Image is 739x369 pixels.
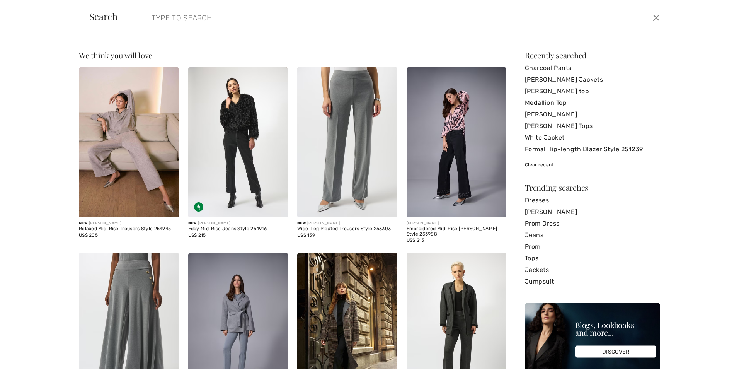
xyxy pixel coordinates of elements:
a: [PERSON_NAME] top [525,85,660,97]
span: New [79,221,87,226]
a: Jackets [525,264,660,276]
span: US$ 159 [297,232,315,238]
div: Blogs, Lookbooks and more... [575,321,656,337]
div: Recently searched [525,51,660,59]
a: Dresses [525,195,660,206]
div: Clear recent [525,161,660,168]
span: Search [89,12,117,21]
span: New [297,221,306,226]
a: Tops [525,253,660,264]
div: Relaxed Mid-Rise Trousers Style 254945 [79,226,179,232]
div: Edgy Mid-Rise Jeans Style 254916 [188,226,288,232]
a: Formal Hip-length Blazer Style 251239 [525,143,660,155]
a: Prom Dress [525,218,660,229]
span: We think you will love [79,50,152,60]
a: Jeans [525,229,660,241]
a: Charcoal Pants [525,62,660,74]
img: Edgy Mid-Rise Jeans Style 254916. Charcoal Grey [188,67,288,217]
div: Embroidered Mid-Rise [PERSON_NAME] Style 253988 [407,226,507,237]
span: New [188,221,197,226]
span: US$ 215 [407,237,424,243]
div: [PERSON_NAME] [188,220,288,226]
div: [PERSON_NAME] [407,220,507,226]
a: Medallion Top [525,97,660,109]
button: Close [650,12,662,24]
input: TYPE TO SEARCH [146,6,524,29]
a: Jumpsuit [525,276,660,287]
div: Wide-Leg Pleated Trousers Style 253303 [297,226,397,232]
div: DISCOVER [575,346,656,358]
a: White Jacket [525,132,660,143]
img: Relaxed Mid-Rise Trousers Style 254945. Grey melange [79,67,179,217]
a: [PERSON_NAME] [525,109,660,120]
span: Chat [17,5,33,12]
a: [PERSON_NAME] Tops [525,120,660,132]
div: [PERSON_NAME] [79,220,179,226]
img: Wide-Leg Pleated Trousers Style 253303. Grey melange [297,67,397,217]
div: [PERSON_NAME] [297,220,397,226]
span: US$ 205 [79,232,98,238]
span: US$ 215 [188,232,206,238]
img: Sustainable Fabric [194,202,203,212]
a: [PERSON_NAME] Jackets [525,74,660,85]
a: Prom [525,241,660,253]
div: Trending searches [525,184,660,191]
a: [PERSON_NAME] [525,206,660,218]
img: Embroidered Mid-Rise Jean Style 253988. Charcoal Grey [407,67,507,217]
